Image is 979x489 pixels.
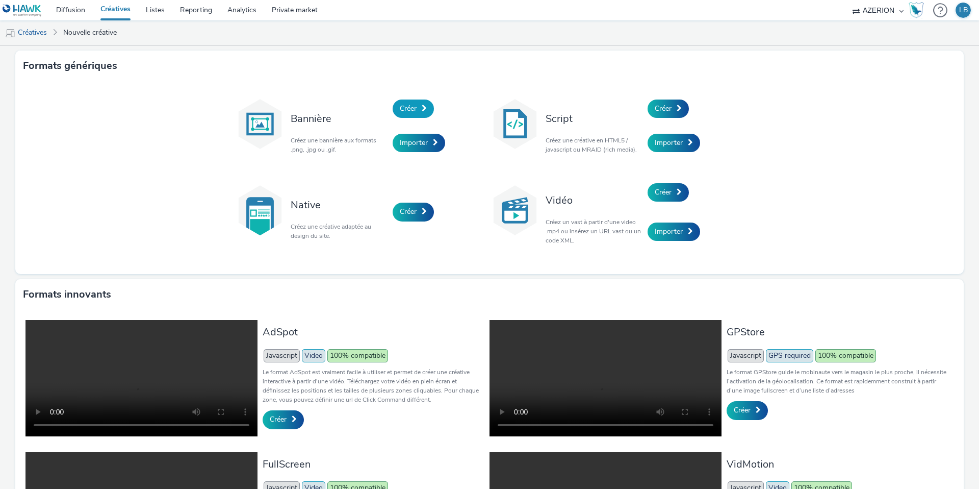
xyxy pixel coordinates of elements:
[727,401,768,420] a: Créer
[235,185,286,236] img: native.svg
[489,99,540,150] img: code.svg
[909,2,924,18] img: Hawk Academy
[327,349,388,362] span: 100% compatible
[727,325,948,339] h3: GPStore
[400,138,428,148] span: Importer
[393,134,445,152] a: Importer
[393,100,434,118] a: Créer
[648,223,700,241] a: Importer
[235,99,286,150] img: banner.svg
[302,349,325,362] span: Video
[546,136,642,154] p: Créez une créative en HTML5 / javascript ou MRAID (rich media).
[648,100,689,118] a: Créer
[291,222,388,240] p: Créez une créative adaptée au design du site.
[263,325,484,339] h3: AdSpot
[393,203,434,221] a: Créer
[734,405,751,415] span: Créer
[23,58,117,74] h3: Formats génériques
[727,457,948,471] h3: VidMotion
[909,2,928,18] a: Hawk Academy
[959,3,968,18] div: LB
[546,193,642,207] h3: Vidéo
[291,112,388,126] h3: Bannière
[815,349,876,362] span: 100% compatible
[655,104,672,113] span: Créer
[766,349,813,362] span: GPS required
[264,349,300,362] span: Javascript
[263,457,484,471] h3: FullScreen
[291,136,388,154] p: Créez une bannière aux formats .png, .jpg ou .gif.
[263,368,484,404] p: Le format AdSpot est vraiment facile à utiliser et permet de créer une créative interactive à par...
[3,4,42,17] img: undefined Logo
[489,185,540,236] img: video.svg
[58,20,122,45] a: Nouvelle créative
[655,138,683,148] span: Importer
[270,414,287,424] span: Créer
[400,104,417,113] span: Créer
[655,227,683,236] span: Importer
[546,112,642,126] h3: Script
[263,410,304,429] a: Créer
[5,28,15,38] img: mobile
[648,183,689,202] a: Créer
[291,198,388,212] h3: Native
[728,349,764,362] span: Javascript
[23,287,111,302] h3: Formats innovants
[546,217,642,245] p: Créez un vast à partir d'une video .mp4 ou insérez un URL vast ou un code XML.
[400,207,417,216] span: Créer
[648,134,700,152] a: Importer
[727,368,948,395] p: Le format GPStore guide le mobinaute vers le magasin le plus proche, il nécessite l’activation de...
[655,187,672,197] span: Créer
